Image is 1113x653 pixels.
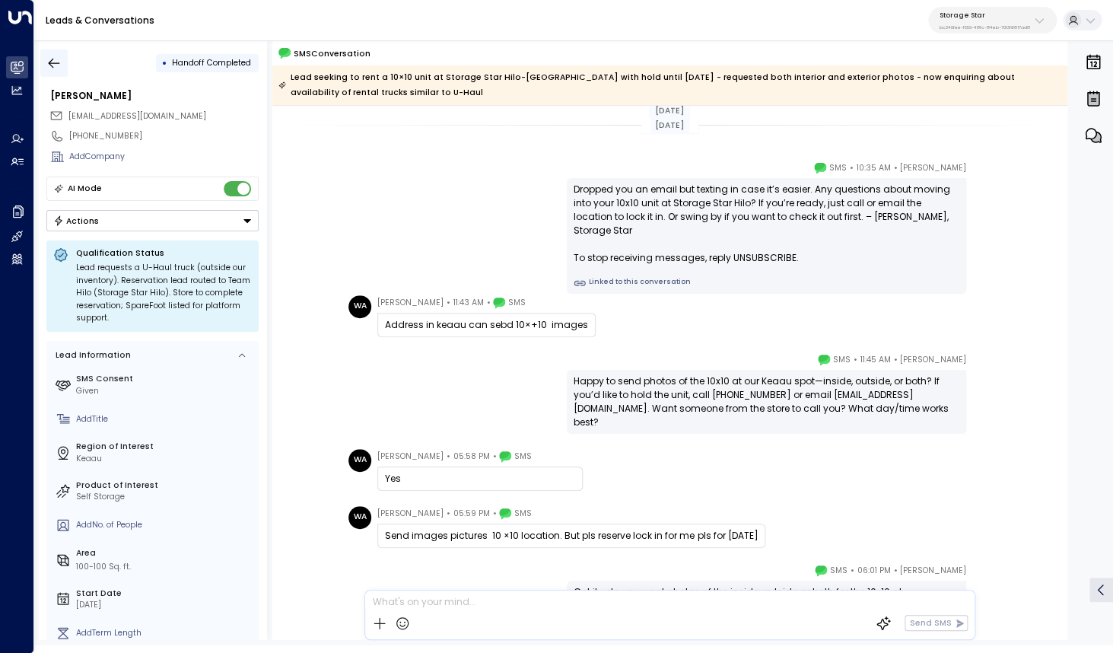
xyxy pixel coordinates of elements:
[46,14,154,27] a: Leads & Conversations
[492,506,496,521] span: •
[833,352,851,368] span: SMS
[486,295,490,311] span: •
[385,472,575,486] div: Yes
[69,151,259,163] div: AddCompany
[76,373,254,385] label: SMS Consent
[76,453,254,465] div: Keaau
[68,181,102,196] div: AI Mode
[76,627,254,639] div: AddTerm Length
[385,529,758,543] div: Send images pictures 10 ×10 location. But pls reserve lock in for me pls for [DATE]
[46,210,259,231] div: Button group with a nested menu
[854,352,857,368] span: •
[53,215,100,226] div: Actions
[940,24,1030,30] p: bc340fee-f559-48fc-84eb-70f3f6817ad8
[830,563,847,578] span: SMS
[377,449,444,464] span: [PERSON_NAME]
[76,599,254,611] div: [DATE]
[972,352,995,375] img: 120_headshot.jpg
[447,449,450,464] span: •
[857,563,890,578] span: 06:01 PM
[348,506,371,529] div: WA
[447,506,450,521] span: •
[68,110,206,122] span: [EMAIL_ADDRESS][DOMAIN_NAME]
[68,110,206,123] span: aguonbilly@gmail.com
[453,449,490,464] span: 05:58 PM
[453,506,490,521] span: 05:59 PM
[50,89,259,103] div: [PERSON_NAME]
[278,70,1061,100] div: Lead seeking to rent a 10×10 unit at Storage Star Hilo-[GEOGRAPHIC_DATA] with hold until [DATE] -...
[76,247,252,259] p: Qualification Status
[893,161,897,176] span: •
[574,585,959,640] div: Got it—do you want photos of the inside, outside, or both for the 10x10 at [GEOGRAPHIC_DATA]? I’l...
[46,210,259,231] button: Actions
[492,449,496,464] span: •
[377,295,444,311] span: [PERSON_NAME]
[649,103,690,118] div: [DATE]
[574,277,959,289] a: Linked to this conversation
[348,295,371,318] div: WA
[900,352,966,368] span: [PERSON_NAME]
[900,563,966,578] span: [PERSON_NAME]
[893,352,897,368] span: •
[972,161,995,183] img: 120_headshot.jpg
[52,349,131,362] div: Lead Information
[76,262,252,325] div: Lead requests a U-Haul truck (outside our inventory). Reservation lead routed to Team Hilo (Stora...
[453,295,484,311] span: 11:43 AM
[377,506,444,521] span: [PERSON_NAME]
[348,449,371,472] div: WA
[940,11,1030,20] p: Storage Star
[76,441,254,453] label: Region of Interest
[893,563,897,578] span: •
[860,352,890,368] span: 11:45 AM
[293,47,370,60] span: SMS Conversation
[574,183,959,265] div: Dropped you an email but texting in case it’s easier. Any questions about moving into your 10x10 ...
[650,117,689,134] div: [DATE]
[514,506,532,521] span: SMS
[76,385,254,397] div: Given
[69,130,259,142] div: [PHONE_NUMBER]
[508,295,526,311] span: SMS
[76,413,254,425] div: AddTitle
[851,563,854,578] span: •
[385,318,588,332] div: Address in keaau can sebd 10×+10 images
[447,295,450,311] span: •
[574,374,959,429] div: Happy to send photos of the 10x10 at our Keaau spot—inside, outside, or both? If you’d like to ho...
[172,57,251,68] span: Handoff Completed
[76,519,254,531] div: AddNo. of People
[76,588,254,600] label: Start Date
[900,161,966,176] span: [PERSON_NAME]
[850,161,854,176] span: •
[76,561,131,573] div: 100-100 Sq. ft.
[162,53,167,73] div: •
[76,479,254,492] label: Product of Interest
[76,491,254,503] div: Self Storage
[514,449,532,464] span: SMS
[972,563,995,586] img: 120_headshot.jpg
[856,161,890,176] span: 10:35 AM
[76,547,254,559] label: Area
[928,7,1057,33] button: Storage Starbc340fee-f559-48fc-84eb-70f3f6817ad8
[829,161,847,176] span: SMS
